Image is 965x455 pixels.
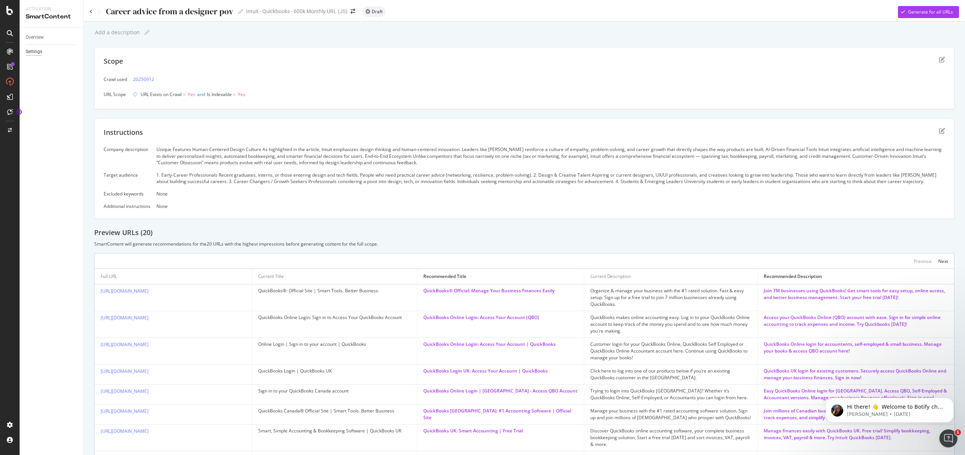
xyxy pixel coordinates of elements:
[101,388,149,394] a: [URL][DOMAIN_NAME]
[258,368,411,374] div: QuickBooks Login | QuickBooks UK
[233,91,236,98] span: =
[101,368,149,374] a: [URL][DOMAIN_NAME]
[939,128,945,134] div: edit
[133,75,154,83] a: 20250912
[258,428,411,434] div: Smart, Simple Accounting & Bookkeeping Software | QuickBooks UK
[258,341,411,348] div: Online Login | Sign in to your account | QuickBooks
[590,273,631,280] div: Current Description
[914,258,932,264] div: Previous
[101,428,149,434] a: [URL][DOMAIN_NAME]
[590,314,751,334] div: QuickBooks makes online accounting easy. Log in to your QuickBooks Online account to keep track o...
[144,30,150,35] i: Edit report name
[207,91,232,98] span: Is Indexable
[156,172,945,185] div: 1. Early-Career Professionals Recent graduates, interns, or those entering design and tech fields...
[590,388,751,401] div: Trying to login into QuickBooks [GEOGRAPHIC_DATA]? Whether it’s QuickBooks Online, Self-Employed,...
[101,341,149,348] a: [URL][DOMAIN_NAME]
[90,9,93,14] a: Click to go back
[372,9,383,14] span: Draft
[156,191,945,197] div: None
[423,428,578,434] div: QuickBooks UK: Smart Accounting | Free Trial
[104,146,150,153] div: Company description
[939,429,957,447] iframe: Intercom live chat
[156,146,945,165] div: Unique Features Human-Centered Design Culture As highlighted in the article, Intuit emphasizes de...
[104,128,143,137] div: Instructions
[764,287,948,301] div: Join 7M businesses using QuickBooks! Get smart tools for easy setup, online access, and better bu...
[423,341,578,348] div: QuickBooks Online Login: Access Your Account | QuickBooks
[105,7,233,16] div: Career advice from a designer pov
[26,34,78,41] a: Overview
[188,91,195,98] span: Yes
[104,91,127,98] div: URL Scope
[764,273,822,280] div: Recommended Description
[258,287,411,294] div: QuickBooks®: Official Site | Smart Tools. Better Business.
[590,428,751,448] div: Discover QuickBooks online accounting software, your complete business bookkeeping solution. Star...
[238,91,245,98] span: Yes
[238,9,243,14] i: Edit report name
[104,191,150,197] div: Excluded keywords
[104,203,150,209] div: Additional instructions
[423,314,578,321] div: QuickBooks Online Login: Access Your Account (QBO)
[197,91,205,98] span: and
[258,314,411,321] div: QuickBooks Online Login: Sign in to Access Your QuickBooks Account
[423,273,466,280] div: Recommended Title
[764,408,948,421] div: Join millions of Canadian businesses using QuickBooks Online! Manage finances, track expenses, an...
[938,258,948,264] div: Next
[94,241,954,247] div: SmartContent will generate recommendations for the 20 URLs with the highest impressions before ge...
[423,287,578,294] div: QuickBooks® Official: Manage Your Business Finances Easily
[26,12,77,21] div: SmartContent
[423,408,578,421] div: QuickBooks [GEOGRAPHIC_DATA]: #1 Accounting Software | Official Site
[764,341,948,354] div: QuickBooks Online login for accountants, self-employed & small business. Manage your books & acce...
[590,341,751,361] div: Customer login for your QuickBooks Online, QuickBooks Self Employed or QuickBooks Online Accounta...
[764,388,948,401] div: Easy QuickBooks Online login for [GEOGRAPHIC_DATA]. Access QBO, Self-Employed & Accountant versio...
[898,6,959,18] button: Generate for all URLs
[101,408,149,414] a: [URL][DOMAIN_NAME]
[94,29,140,35] div: Add a description
[101,273,117,280] div: Full URL
[423,368,578,374] div: QuickBooks Login UK: Access Your Account | QuickBooks
[258,408,411,414] div: QuickBooks Canada® Official Site | Smart Tools. Better Business
[156,203,945,209] div: None
[914,257,932,266] button: Previous
[423,388,578,394] div: QuickBooks Online Login | [GEOGRAPHIC_DATA] - Access QBO Account
[351,9,355,14] div: arrow-right-arrow-left
[814,382,965,435] iframe: Intercom notifications message
[590,368,751,381] div: Click here to log into one of our products below if you’re an existing QuickBooks customer in the...
[104,56,123,66] div: Scope
[246,8,348,15] div: Intuit - Quickbooks - 600k Monthly URL (JS)
[955,429,961,435] span: 1
[101,288,149,294] a: [URL][DOMAIN_NAME]
[590,408,751,421] div: Manage your business with the #1 rated accounting software solution. Sign up and join millions of...
[764,368,948,381] div: QuickBooks UK login for existing customers. Securely access QuickBooks Online and manage your bus...
[104,172,150,178] div: Target audience
[938,257,948,266] button: Next
[101,315,149,321] a: [URL][DOMAIN_NAME]
[258,388,411,394] div: Sign in to your QuickBooks Canada account
[590,287,751,308] div: Organize & manage your business with the #1 rated solution. Fast & easy setup. Sign up for a free...
[908,9,953,15] div: Generate for all URLs
[26,6,77,12] div: Activation
[16,108,23,115] div: Tooltip anchor
[939,56,945,63] div: edit
[363,6,386,17] div: neutral label
[258,273,284,280] div: Current Title
[764,314,948,328] div: Access your QuickBooks Online (QBO) account with ease. Sign in for simple online accounting to tr...
[26,48,78,56] a: Settings
[26,34,44,41] div: Overview
[94,228,954,238] div: Preview URLs ( 20 )
[141,91,182,98] span: URL Exists on Crawl
[764,428,948,441] div: Manage finances easily with QuickBooks UK. Free trial! Simplify bookkeeping, invoices, VAT, payro...
[183,91,185,98] span: =
[26,48,42,56] div: Settings
[104,76,127,82] div: Crawl used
